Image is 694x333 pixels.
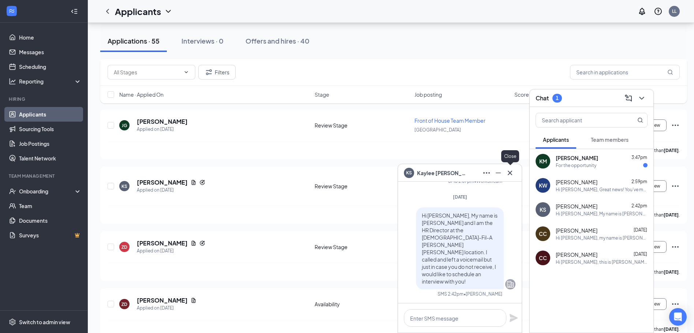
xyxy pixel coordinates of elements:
b: [DATE] [664,148,679,153]
span: [DATE] [634,251,647,257]
a: Talent Network [19,151,82,166]
svg: Cross [506,169,514,177]
span: [DATE] [453,194,467,200]
div: Review Stage [315,182,410,190]
div: Hi [PERSON_NAME], Great news! You've moved on to the next stage of the application. We have a few... [556,186,648,193]
h3: Chat [536,94,549,102]
svg: Ellipses [671,243,680,251]
div: LL [672,8,676,14]
button: Filter Filters [198,65,236,79]
div: Close [501,150,519,162]
div: CC [539,254,547,262]
div: Hi [PERSON_NAME], My name is [PERSON_NAME] and I am the HR Director at the [DEMOGRAPHIC_DATA]-Fil... [556,211,648,217]
span: 3:47pm [631,155,647,160]
span: Hi [PERSON_NAME], My name is [PERSON_NAME] and I am the HR Director at the [DEMOGRAPHIC_DATA]-Fil... [422,212,498,285]
h5: [PERSON_NAME] [137,118,188,126]
span: [PERSON_NAME] [556,178,597,186]
svg: Analysis [9,78,16,85]
div: Hi [PERSON_NAME], this is [PERSON_NAME], HR Director at [GEOGRAPHIC_DATA] [DEMOGRAPHIC_DATA]-fil-... [556,259,648,265]
b: [DATE] [664,269,679,275]
input: Search in applications [570,65,680,79]
a: Job Postings [19,136,82,151]
div: Review Stage [315,122,410,129]
span: [PERSON_NAME] [556,154,598,162]
svg: ChevronDown [637,94,646,103]
svg: MagnifyingGlass [637,117,643,123]
span: Applicants [543,136,569,143]
input: Search applicant [536,113,623,127]
button: ChevronDown [636,92,648,104]
span: • [PERSON_NAME] [464,291,502,297]
svg: ChevronLeft [103,7,112,16]
svg: Document [191,297,196,303]
div: Switch to admin view [19,318,70,326]
div: Open Intercom Messenger [669,308,687,326]
div: ZD [121,244,127,250]
div: ZD [121,301,127,307]
button: Ellipses [481,167,492,179]
div: SMS 2:42pm [438,291,464,297]
svg: Filter [205,68,213,77]
svg: WorkstreamLogo [8,7,15,15]
div: Applied on [DATE] [137,126,188,133]
span: Team members [591,136,629,143]
div: Team Management [9,173,80,179]
h5: [PERSON_NAME] [137,178,188,186]
svg: Ellipses [671,121,680,130]
div: Hi [PERSON_NAME], my name is [PERSON_NAME], and I am the HR Director at [GEOGRAPHIC_DATA] [DEMOGR... [556,235,648,241]
svg: ComposeMessage [624,94,633,103]
div: For the opportunity [556,162,596,169]
span: 2:59pm [631,179,647,184]
svg: ChevronDown [183,69,189,75]
div: Hiring [9,96,80,102]
h5: [PERSON_NAME] [137,239,188,247]
input: All Stages [114,68,180,76]
div: Applied on [DATE] [137,304,196,312]
a: Home [19,30,82,45]
svg: UserCheck [9,188,16,195]
button: Cross [504,167,516,179]
span: [PERSON_NAME] [556,227,597,234]
svg: ChevronDown [164,7,173,16]
div: Offers and hires · 40 [245,36,310,45]
b: [DATE] [664,212,679,218]
svg: Ellipses [671,182,680,190]
a: Messages [19,45,82,59]
button: ComposeMessage [623,92,634,104]
a: Sourcing Tools [19,122,82,136]
div: KW [539,182,547,189]
div: KS [540,206,546,213]
svg: Notifications [638,7,646,16]
span: Job posting [414,91,442,98]
div: Interviews · 0 [181,36,224,45]
svg: Reapply [199,240,205,246]
a: Team [19,199,82,213]
svg: Minimize [494,169,503,177]
div: Applied on [DATE] [137,186,205,194]
span: 2:42pm [631,203,647,208]
b: [DATE] [664,326,679,332]
span: [PERSON_NAME] [556,203,597,210]
span: Name · Applied On [119,91,164,98]
span: Score [514,91,529,98]
div: Review Stage [315,243,410,251]
span: [DATE] [634,227,647,233]
div: Availability [315,300,410,308]
h5: [PERSON_NAME] [137,296,188,304]
svg: Reapply [199,180,205,185]
span: Front of House Team Member [414,117,485,124]
svg: Company [506,280,515,289]
div: Applications · 55 [108,36,160,45]
span: Kaylee [PERSON_NAME] [417,169,468,177]
div: CC [539,230,547,237]
span: [PERSON_NAME] [556,251,597,258]
svg: Document [191,180,196,185]
span: Stage [315,91,329,98]
div: 1 [556,95,559,101]
h1: Applicants [115,5,161,18]
svg: Plane [509,314,518,322]
div: Applied on [DATE] [137,247,205,255]
a: Scheduling [19,59,82,74]
svg: Collapse [71,8,78,15]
